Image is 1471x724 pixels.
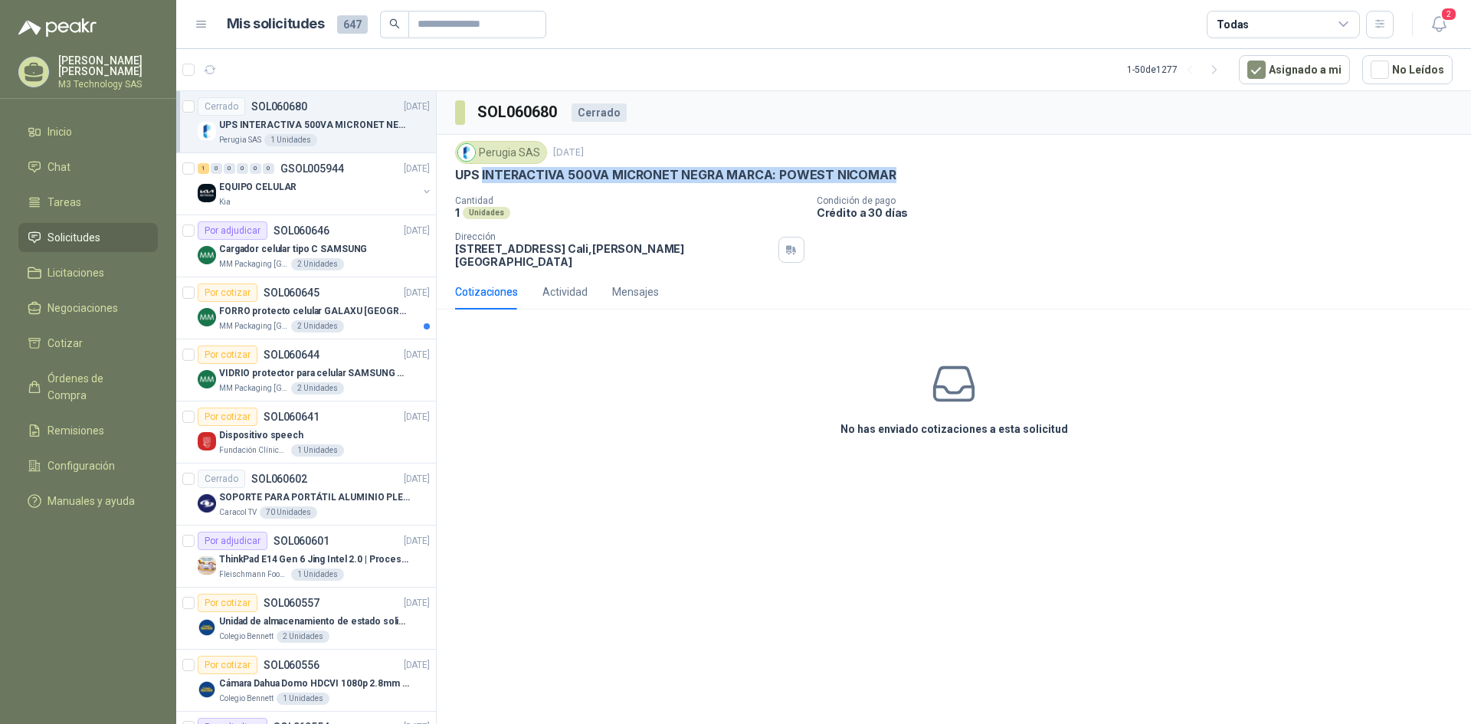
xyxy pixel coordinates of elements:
p: [DATE] [404,410,430,424]
p: SOL060557 [264,598,319,608]
p: Cargador celular tipo C SAMSUNG [219,242,367,257]
p: [DATE] [404,224,430,238]
span: 647 [337,15,368,34]
p: UPS INTERACTIVA 500VA MICRONET NEGRA MARCA: POWEST NICOMAR [455,167,896,183]
a: 1 0 0 0 0 0 GSOL005944[DATE] Company LogoEQUIPO CELULARKia [198,159,433,208]
a: Chat [18,152,158,182]
p: [DATE] [404,658,430,673]
div: Por cotizar [198,346,257,364]
img: Company Logo [198,184,216,202]
div: 0 [250,163,261,174]
a: CerradoSOL060602[DATE] Company LogoSOPORTE PARA PORTÁTIL ALUMINIO PLEGABLE VTACaracol TV70 Unidades [176,464,436,526]
a: Solicitudes [18,223,158,252]
p: [DATE] [404,286,430,300]
span: search [389,18,400,29]
p: GSOL005944 [280,163,344,174]
span: Órdenes de Compra [48,370,143,404]
div: 2 Unidades [291,382,344,395]
p: [DATE] [404,472,430,486]
a: Por cotizarSOL060556[DATE] Company LogoCámara Dahua Domo HDCVI 1080p 2.8mm IP67 Led IR 30m mts no... [176,650,436,712]
p: SOL060641 [264,411,319,422]
p: SOPORTE PARA PORTÁTIL ALUMINIO PLEGABLE VTA [219,490,410,505]
p: [DATE] [404,100,430,114]
img: Company Logo [198,122,216,140]
p: MM Packaging [GEOGRAPHIC_DATA] [219,320,288,333]
img: Company Logo [198,370,216,388]
p: Condición de pago [817,195,1465,206]
a: Por cotizarSOL060557[DATE] Company LogoUnidad de almacenamiento de estado solido Marca SK hynix [... [176,588,436,650]
p: SOL060646 [274,225,329,236]
a: Manuales y ayuda [18,486,158,516]
img: Company Logo [458,144,475,161]
div: 0 [263,163,274,174]
p: M3 Technology SAS [58,80,158,89]
span: Chat [48,159,70,175]
a: Por adjudicarSOL060646[DATE] Company LogoCargador celular tipo C SAMSUNGMM Packaging [GEOGRAPHIC_... [176,215,436,277]
span: Tareas [48,194,81,211]
p: SOL060680 [251,101,307,112]
p: 1 [455,206,460,219]
p: [STREET_ADDRESS] Cali , [PERSON_NAME][GEOGRAPHIC_DATA] [455,242,772,268]
a: Por cotizarSOL060644[DATE] Company LogoVIDRIO protector para celular SAMSUNG GALAXI A16 5GMM Pack... [176,339,436,401]
p: Dispositivo speech [219,428,303,443]
h1: Mis solicitudes [227,13,325,35]
h3: No has enviado cotizaciones a esta solicitud [840,421,1068,437]
div: 0 [224,163,235,174]
div: Por adjudicar [198,221,267,240]
p: EQUIPO CELULAR [219,180,296,195]
span: Manuales y ayuda [48,493,135,509]
div: Cerrado [198,97,245,116]
a: Tareas [18,188,158,217]
p: [DATE] [404,348,430,362]
p: FORRO protecto celular GALAXU [GEOGRAPHIC_DATA] A16 5G [219,304,410,319]
img: Company Logo [198,432,216,450]
p: Dirección [455,231,772,242]
img: Company Logo [198,556,216,575]
button: Asignado a mi [1239,55,1350,84]
p: VIDRIO protector para celular SAMSUNG GALAXI A16 5G [219,366,410,381]
p: [DATE] [404,596,430,611]
p: SOL060644 [264,349,319,360]
p: SOL060645 [264,287,319,298]
div: Por cotizar [198,656,257,674]
div: 1 Unidades [277,693,329,705]
div: Perugia SAS [455,141,547,164]
p: SOL060601 [274,536,329,546]
a: Por cotizarSOL060645[DATE] Company LogoFORRO protecto celular GALAXU [GEOGRAPHIC_DATA] A16 5GMM P... [176,277,436,339]
div: 0 [237,163,248,174]
div: Por cotizar [198,594,257,612]
p: MM Packaging [GEOGRAPHIC_DATA] [219,382,288,395]
a: Configuración [18,451,158,480]
div: Actividad [542,283,588,300]
img: Company Logo [198,246,216,264]
a: CerradoSOL060680[DATE] Company LogoUPS INTERACTIVA 500VA MICRONET NEGRA MARCA: POWEST NICOMARPeru... [176,91,436,153]
p: Fleischmann Foods S.A. [219,568,288,581]
a: Inicio [18,117,158,146]
p: [DATE] [404,534,430,549]
a: Negociaciones [18,293,158,323]
div: 1 [198,163,209,174]
span: Inicio [48,123,72,140]
p: SOL060556 [264,660,319,670]
p: Cámara Dahua Domo HDCVI 1080p 2.8mm IP67 Led IR 30m mts nocturnos [219,676,410,691]
p: ThinkPad E14 Gen 6 Jing Intel 2.0 | Procesador Intel Core Ultra 5 125U ( 12 [219,552,410,567]
div: Por cotizar [198,283,257,302]
button: No Leídos [1362,55,1453,84]
div: Unidades [463,207,510,219]
div: 2 Unidades [277,631,329,643]
p: [PERSON_NAME] [PERSON_NAME] [58,55,158,77]
span: Negociaciones [48,300,118,316]
div: Todas [1217,16,1249,33]
div: 1 Unidades [291,568,344,581]
div: Cerrado [198,470,245,488]
span: Remisiones [48,422,104,439]
a: Cotizar [18,329,158,358]
div: 1 Unidades [264,134,317,146]
img: Company Logo [198,494,216,513]
h3: SOL060680 [477,100,559,124]
div: 1 Unidades [291,444,344,457]
span: Solicitudes [48,229,100,246]
p: Fundación Clínica Shaio [219,444,288,457]
a: Por cotizarSOL060641[DATE] Company LogoDispositivo speechFundación Clínica Shaio1 Unidades [176,401,436,464]
a: Órdenes de Compra [18,364,158,410]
